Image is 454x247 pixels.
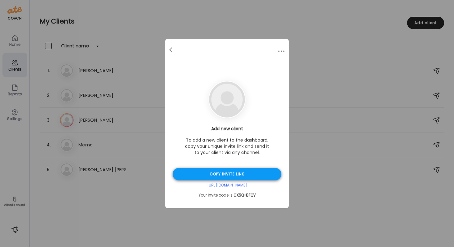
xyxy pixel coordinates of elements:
[173,193,281,198] div: Your invite code is:
[173,183,281,188] div: [URL][DOMAIN_NAME]
[233,193,256,198] span: CX5Q-BFQV
[184,137,270,156] p: To add a new client to the dashboard, copy your unique invite link and send it to your client via...
[173,168,281,180] div: Copy invite link
[209,82,245,118] img: bg-avatar-default.svg
[173,126,281,132] h3: Add new client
